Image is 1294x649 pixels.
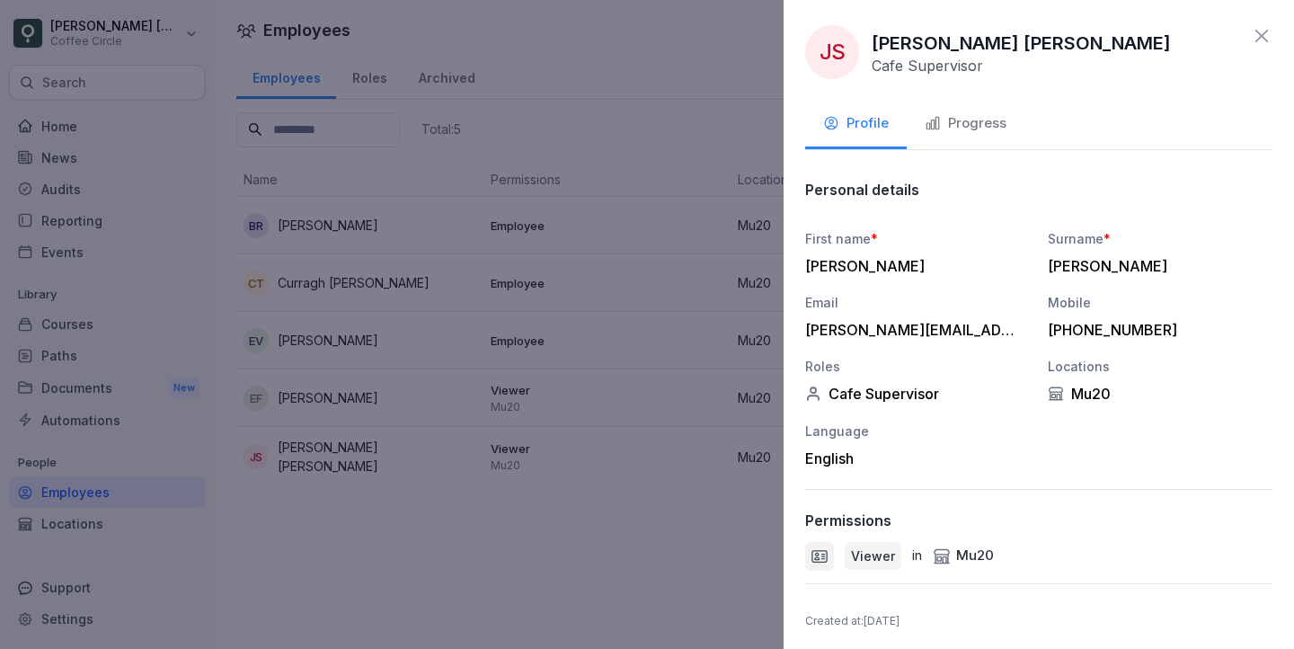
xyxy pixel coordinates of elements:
[805,613,1272,629] p: Created at : [DATE]
[805,385,1030,403] div: Cafe Supervisor
[805,257,1021,275] div: [PERSON_NAME]
[805,511,891,529] p: Permissions
[925,113,1006,134] div: Progress
[872,30,1171,57] p: [PERSON_NAME] [PERSON_NAME]
[805,422,1030,440] div: Language
[805,293,1030,312] div: Email
[872,57,983,75] p: Cafe Supervisor
[1048,321,1263,339] div: [PHONE_NUMBER]
[805,25,859,79] div: JS
[907,101,1024,149] button: Progress
[912,546,922,566] p: in
[1048,229,1272,248] div: Surname
[805,449,1030,467] div: English
[823,113,889,134] div: Profile
[1048,293,1272,312] div: Mobile
[805,357,1030,376] div: Roles
[805,229,1030,248] div: First name
[805,321,1021,339] div: [PERSON_NAME][EMAIL_ADDRESS][PERSON_NAME][DOMAIN_NAME]
[805,101,907,149] button: Profile
[1048,257,1263,275] div: [PERSON_NAME]
[851,547,895,565] p: Viewer
[1048,357,1272,376] div: Locations
[805,181,919,199] p: Personal details
[933,546,994,566] div: Mu20
[1048,385,1272,403] div: Mu20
